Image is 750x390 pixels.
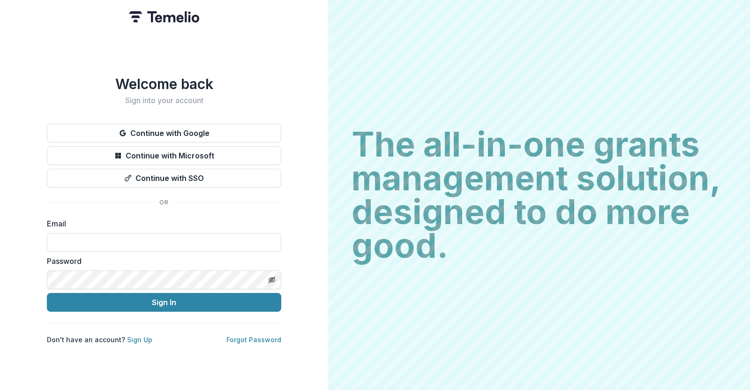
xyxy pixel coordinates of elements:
[127,336,152,344] a: Sign Up
[47,255,276,267] label: Password
[47,75,281,92] h1: Welcome back
[47,335,152,345] p: Don't have an account?
[47,293,281,312] button: Sign In
[264,272,279,287] button: Toggle password visibility
[47,218,276,229] label: Email
[47,96,281,105] h2: Sign into your account
[47,146,281,165] button: Continue with Microsoft
[129,11,199,22] img: Temelio
[226,336,281,344] a: Forgot Password
[47,169,281,187] button: Continue with SSO
[47,124,281,142] button: Continue with Google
